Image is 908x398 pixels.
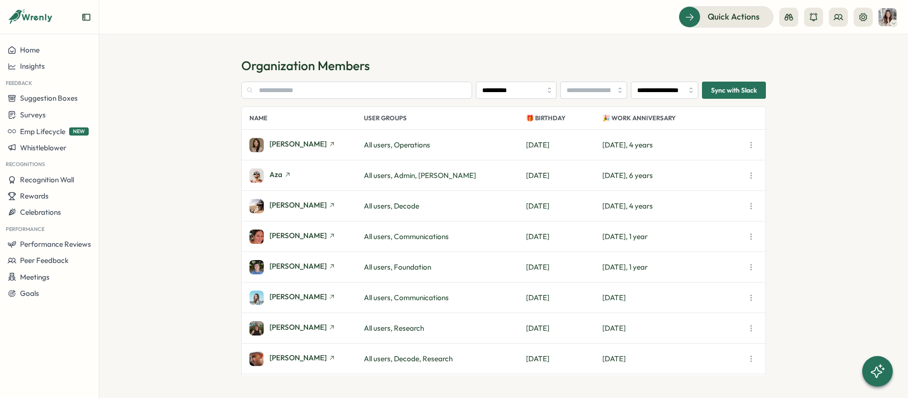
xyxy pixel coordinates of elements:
img: Jalen Wilcox [878,8,897,26]
img: Emmanuel Chemla [249,352,264,366]
span: [PERSON_NAME] [269,262,327,270]
span: Performance Reviews [20,240,91,249]
p: [DATE] [526,323,602,334]
button: Quick Actions [679,6,774,27]
span: All users, Communications [364,293,449,302]
a: Ellen[PERSON_NAME] [249,321,364,335]
a: Andrea Austin[PERSON_NAME] [249,138,364,152]
span: Celebrations [20,208,61,217]
span: [PERSON_NAME] [269,140,327,147]
span: Quick Actions [708,10,760,23]
p: [DATE], 4 years [602,201,744,211]
a: Brittany[PERSON_NAME] [249,230,364,244]
img: Aza [249,168,264,183]
span: Sync with Slack [711,82,757,98]
p: [DATE] [526,201,602,211]
p: [DATE] [602,293,744,303]
p: [DATE], 6 years [602,170,744,181]
img: David Robinson [249,260,264,274]
p: [DATE], 4 years [602,140,744,150]
img: Andrea Austin [249,138,264,152]
a: benj[PERSON_NAME] [249,199,364,213]
button: Sync with Slack [702,82,766,99]
span: Peer Feedback [20,256,69,265]
a: Emmanuel Chemla[PERSON_NAME] [249,352,364,366]
p: Name [249,107,364,129]
span: [PERSON_NAME] [269,201,327,209]
p: [DATE] [602,323,744,334]
span: Meetings [20,272,50,282]
span: Rewards [20,191,49,200]
span: [PERSON_NAME] [269,324,327,331]
p: [DATE] [526,231,602,242]
p: [DATE] [602,354,744,364]
span: All users, Research [364,324,424,333]
img: benj [249,199,264,213]
a: AzaAza [249,168,364,183]
p: [DATE] [526,262,602,272]
p: [DATE] [526,293,602,303]
span: [PERSON_NAME] [269,232,327,239]
img: Brittany [249,230,264,244]
span: NEW [69,127,89,136]
p: [DATE], 1 year [602,231,744,242]
span: All users, Foundation [364,262,431,272]
span: All users, Decode [364,201,419,210]
span: All users, Operations [364,140,430,149]
button: Expand sidebar [82,12,91,22]
img: Ellen [249,321,264,335]
h1: Organization Members [241,57,766,74]
span: Goals [20,289,39,298]
a: Diane[PERSON_NAME] [249,291,364,305]
span: Home [20,45,40,54]
p: 🎉 Work Anniversary [602,107,744,129]
span: [PERSON_NAME] [269,354,327,361]
span: Recognition Wall [20,175,74,184]
span: Insights [20,62,45,71]
span: Aza [269,171,282,178]
span: Suggestion Boxes [20,94,78,103]
span: Whistleblower [20,143,66,152]
span: [PERSON_NAME] [269,293,327,300]
p: [DATE] [526,170,602,181]
span: All users, Communications [364,232,449,241]
img: Diane [249,291,264,305]
span: Surveys [20,110,46,119]
p: [DATE] [526,354,602,364]
p: [DATE], 1 year [602,262,744,272]
p: User Groups [364,107,526,129]
a: David Robinson[PERSON_NAME] [249,260,364,274]
p: [DATE] [526,140,602,150]
span: All users, Decode, Research [364,354,453,363]
p: 🎁 Birthday [526,107,602,129]
span: Emp Lifecycle [20,127,65,136]
span: All users, Admin, [PERSON_NAME] [364,171,476,180]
